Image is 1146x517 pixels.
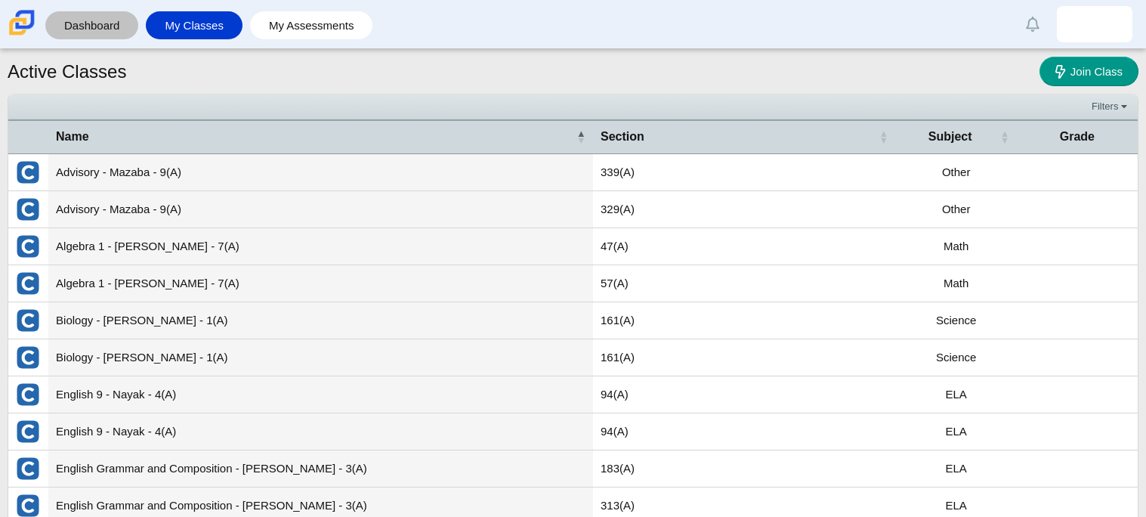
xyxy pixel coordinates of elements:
[153,11,235,39] a: My Classes
[896,376,1017,413] td: ELA
[56,128,573,145] span: Name
[48,376,593,413] td: English 9 - Nayak - 4(A)
[879,129,888,144] span: Section : Activate to sort
[48,339,593,376] td: Biology - [PERSON_NAME] - 1(A)
[48,413,593,450] td: English 9 - Nayak - 4(A)
[593,154,896,191] td: 339(A)
[1000,129,1009,144] span: Subject : Activate to sort
[904,128,997,145] span: Subject
[593,265,896,302] td: 57(A)
[16,197,40,221] img: External class connected through Clever
[1057,6,1132,42] a: yanieliz.santiago.pfMfgn
[48,191,593,228] td: Advisory - Mazaba - 9(A)
[1070,65,1123,78] span: Join Class
[593,450,896,488] td: 183(A)
[896,302,1017,339] td: Science
[16,271,40,296] img: External class connected through Clever
[53,11,131,39] a: Dashboard
[896,413,1017,450] td: ELA
[593,191,896,228] td: 329(A)
[593,302,896,339] td: 161(A)
[593,376,896,413] td: 94(A)
[1039,57,1138,86] a: Join Class
[16,234,40,258] img: External class connected through Clever
[896,450,1017,488] td: ELA
[48,302,593,339] td: Biology - [PERSON_NAME] - 1(A)
[16,308,40,333] img: External class connected through Clever
[1016,8,1049,41] a: Alerts
[896,265,1017,302] td: Math
[1083,12,1107,36] img: yanieliz.santiago.pfMfgn
[896,191,1017,228] td: Other
[48,265,593,302] td: Algebra 1 - [PERSON_NAME] - 7(A)
[6,28,38,41] a: Carmen School of Science & Technology
[601,128,876,145] span: Section
[1088,99,1134,114] a: Filters
[16,345,40,370] img: External class connected through Clever
[576,129,585,144] span: Name : Activate to invert sorting
[593,228,896,265] td: 47(A)
[8,59,126,85] h1: Active Classes
[48,450,593,488] td: English Grammar and Composition - [PERSON_NAME] - 3(A)
[896,339,1017,376] td: Science
[593,339,896,376] td: 161(A)
[6,7,38,39] img: Carmen School of Science & Technology
[16,419,40,444] img: External class connected through Clever
[16,160,40,184] img: External class connected through Clever
[896,154,1017,191] td: Other
[16,382,40,407] img: External class connected through Clever
[593,413,896,450] td: 94(A)
[48,154,593,191] td: Advisory - Mazaba - 9(A)
[258,11,366,39] a: My Assessments
[1024,128,1130,145] span: Grade
[48,228,593,265] td: Algebra 1 - [PERSON_NAME] - 7(A)
[896,228,1017,265] td: Math
[16,457,40,481] img: External class connected through Clever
